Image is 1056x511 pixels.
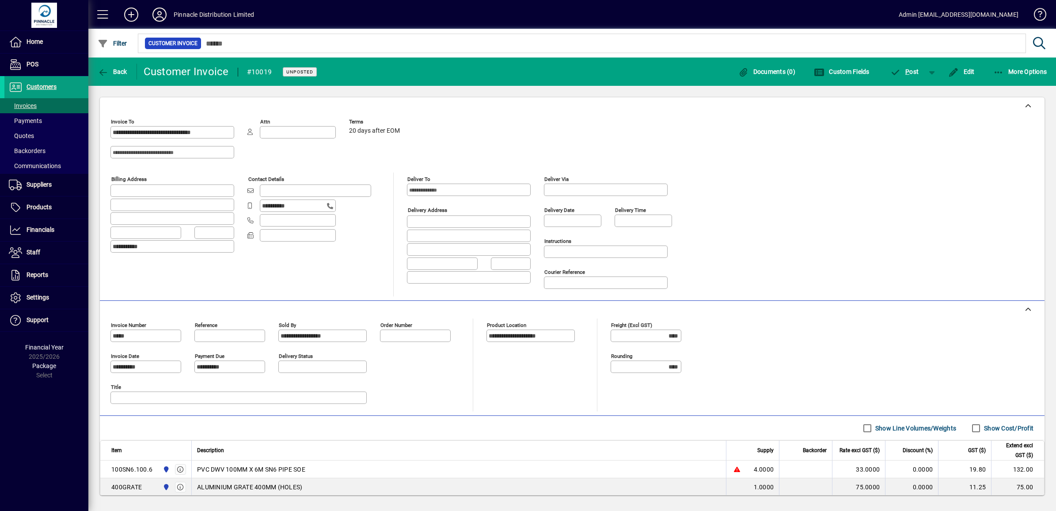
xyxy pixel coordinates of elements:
[803,446,827,455] span: Backorder
[27,61,38,68] span: POS
[111,322,146,328] mat-label: Invoice number
[9,132,34,139] span: Quotes
[349,119,402,125] span: Terms
[982,424,1033,433] label: Show Cost/Profit
[27,181,52,188] span: Suppliers
[4,98,88,113] a: Invoices
[885,461,938,478] td: 0.0000
[247,65,272,79] div: #10019
[968,446,986,455] span: GST ($)
[111,384,121,390] mat-label: Title
[4,219,88,241] a: Financials
[903,446,933,455] span: Discount (%)
[111,465,152,474] div: 100SN6.100.6
[839,446,880,455] span: Rate excl GST ($)
[993,68,1047,75] span: More Options
[95,35,129,51] button: Filter
[4,113,88,128] a: Payments
[886,64,923,80] button: Post
[160,482,171,492] span: Pinnacle Distribution
[4,174,88,196] a: Suppliers
[98,68,127,75] span: Back
[4,128,88,143] a: Quotes
[25,344,64,351] span: Financial Year
[4,31,88,53] a: Home
[27,294,49,301] span: Settings
[111,119,134,125] mat-label: Invoice To
[754,483,774,492] span: 1.0000
[4,242,88,264] a: Staff
[738,68,795,75] span: Documents (0)
[111,353,139,359] mat-label: Invoice date
[27,38,43,45] span: Home
[98,40,127,47] span: Filter
[544,238,571,244] mat-label: Instructions
[544,207,574,213] mat-label: Delivery date
[286,69,313,75] span: Unposted
[948,68,975,75] span: Edit
[197,483,302,492] span: ALUMINIUM GRATE 400MM (HOLES)
[544,176,569,182] mat-label: Deliver via
[991,64,1049,80] button: More Options
[991,461,1044,478] td: 132.00
[838,483,880,492] div: 75.0000
[279,353,313,359] mat-label: Delivery status
[611,353,632,359] mat-label: Rounding
[9,102,37,109] span: Invoices
[838,465,880,474] div: 33.0000
[4,287,88,309] a: Settings
[407,176,430,182] mat-label: Deliver To
[27,271,48,278] span: Reports
[544,269,585,275] mat-label: Courier Reference
[991,478,1044,496] td: 75.00
[148,39,198,48] span: Customer Invoice
[905,68,909,75] span: P
[812,64,872,80] button: Custom Fields
[27,204,52,211] span: Products
[197,465,305,474] span: PVC DWV 100MM X 6M SN6 PIPE SOE
[111,446,122,455] span: Item
[145,7,174,23] button: Profile
[117,7,145,23] button: Add
[9,147,46,154] span: Backorders
[487,322,526,328] mat-label: Product location
[9,117,42,124] span: Payments
[4,196,88,219] a: Products
[938,461,991,478] td: 19.80
[27,316,49,323] span: Support
[160,465,171,474] span: Pinnacle Distribution
[754,465,774,474] span: 4.0000
[874,424,956,433] label: Show Line Volumes/Weights
[9,162,61,169] span: Communications
[27,83,57,90] span: Customers
[88,64,137,80] app-page-header-button: Back
[111,483,142,492] div: 400GRATE
[4,158,88,173] a: Communications
[195,322,217,328] mat-label: Reference
[260,119,270,125] mat-label: Attn
[95,64,129,80] button: Back
[4,54,88,76] a: POS
[174,8,254,22] div: Pinnacle Distribution Limited
[279,322,296,328] mat-label: Sold by
[195,353,224,359] mat-label: Payment due
[611,322,652,328] mat-label: Freight (excl GST)
[997,441,1033,460] span: Extend excl GST ($)
[615,207,646,213] mat-label: Delivery time
[4,143,88,158] a: Backorders
[4,309,88,331] a: Support
[27,226,54,233] span: Financials
[946,64,977,80] button: Edit
[885,478,938,496] td: 0.0000
[349,127,400,134] span: 20 days after EOM
[1027,2,1045,31] a: Knowledge Base
[757,446,774,455] span: Supply
[4,264,88,286] a: Reports
[899,8,1018,22] div: Admin [EMAIL_ADDRESS][DOMAIN_NAME]
[736,64,798,80] button: Documents (0)
[380,322,412,328] mat-label: Order number
[32,362,56,369] span: Package
[890,68,919,75] span: ost
[814,68,870,75] span: Custom Fields
[197,446,224,455] span: Description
